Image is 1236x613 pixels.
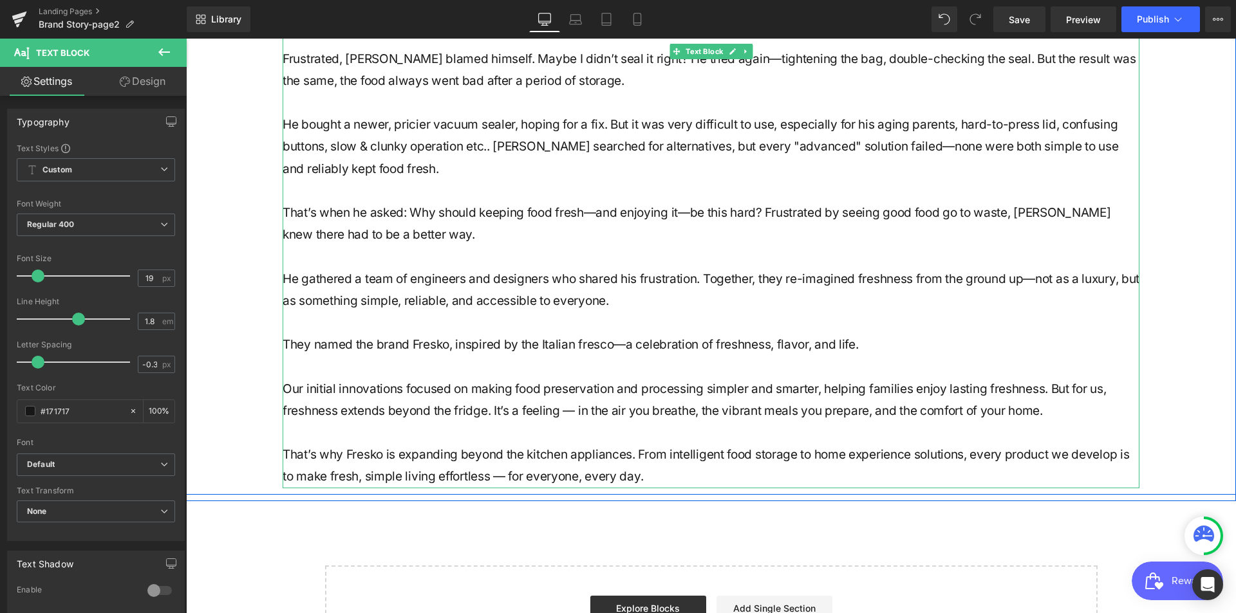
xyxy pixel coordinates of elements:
span: px [162,274,173,282]
p: Our initial innovations focused on making food preservation and processing simpler and smarter, h... [97,340,953,383]
button: Undo [932,6,957,32]
button: Redo [962,6,988,32]
div: Typography [17,109,70,127]
p: He gathered a team of engineers and designers who shared his frustration. Together, they re-imagi... [97,230,953,273]
a: Design [96,67,189,96]
span: Save [1009,13,1030,26]
i: Default [27,459,55,470]
div: Enable [17,585,135,598]
a: Add Single Section [530,557,646,583]
b: None [27,506,47,516]
div: Text Styles [17,143,175,153]
span: Text Block [36,48,89,58]
span: Brand Story-page2 [39,19,120,30]
button: More [1205,6,1231,32]
span: Preview [1066,13,1101,26]
div: Open Intercom Messenger [1192,569,1223,600]
p: They named the brand Fresko, inspired by the Italian fresco—a celebration of freshness, flavor, a... [97,295,953,317]
p: That’s why Fresko is expanding beyond the kitchen appliances. From intelligent food storage to ho... [97,405,953,449]
span: Text Block [497,5,539,21]
a: Landing Pages [39,6,187,17]
a: New Library [187,6,250,32]
div: Text Color [17,383,175,392]
div: % [144,400,174,423]
div: Font Weight [17,199,175,208]
b: Custom [42,165,72,176]
span: px [162,360,173,369]
a: Mobile [622,6,653,32]
p: Frustrated, [PERSON_NAME] blamed himself. Maybe I didn’t seal it right? He tried again—tightening... [97,10,953,53]
iframe: Button to open loyalty program pop-up [946,523,1037,562]
a: Laptop [560,6,591,32]
button: Publish [1121,6,1200,32]
b: Regular 400 [27,219,75,229]
input: Color [41,404,123,418]
div: Text Shadow [17,551,73,569]
a: Explore Blocks [404,557,520,583]
span: em [162,317,173,325]
div: Text Transform [17,486,175,495]
p: That’s when he asked: Why should keeping food fresh—and enjoying it—be this hard? Frustrated by s... [97,163,953,207]
div: Line Height [17,297,175,306]
div: Letter Spacing [17,340,175,349]
span: Publish [1137,14,1169,24]
a: Expand / Collapse [553,5,566,21]
a: Tablet [591,6,622,32]
a: Preview [1051,6,1116,32]
p: He bought a newer, pricier vacuum sealer, hoping for a fix. But it was very difficult to use, esp... [97,75,953,142]
div: Font [17,438,175,447]
div: Font Size [17,254,175,263]
a: Desktop [529,6,560,32]
span: Library [211,14,241,25]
